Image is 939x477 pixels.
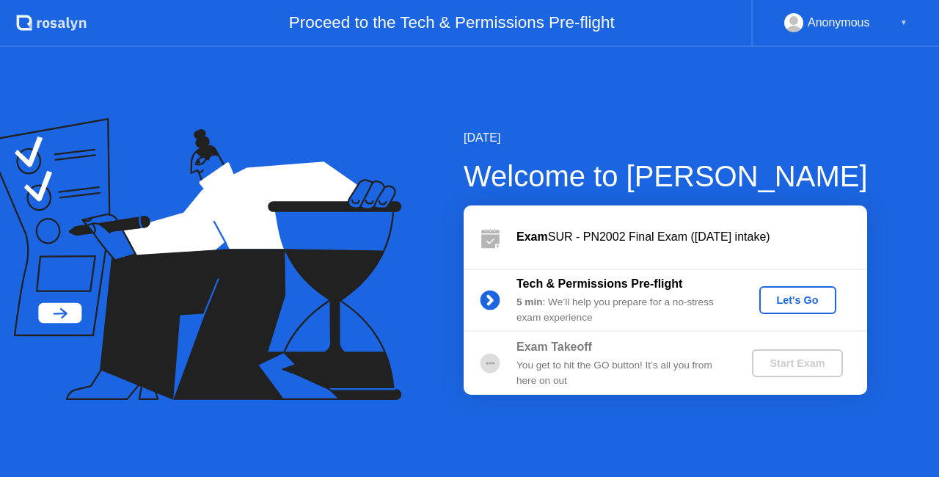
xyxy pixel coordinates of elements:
div: : We’ll help you prepare for a no-stress exam experience [516,295,728,325]
div: Start Exam [758,357,836,369]
div: SUR - PN2002 Final Exam ([DATE] intake) [516,228,867,246]
div: You get to hit the GO button! It’s all you from here on out [516,358,728,388]
button: Start Exam [752,349,842,377]
div: [DATE] [464,129,868,147]
b: 5 min [516,296,543,307]
b: Exam [516,230,548,243]
button: Let's Go [759,286,836,314]
div: Anonymous [808,13,870,32]
b: Exam Takeoff [516,341,592,353]
div: ▼ [900,13,907,32]
div: Let's Go [765,294,830,306]
div: Welcome to [PERSON_NAME] [464,154,868,198]
b: Tech & Permissions Pre-flight [516,277,682,290]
